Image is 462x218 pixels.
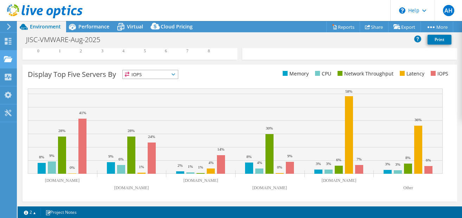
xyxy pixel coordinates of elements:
[281,70,309,78] li: Memory
[80,48,82,53] text: 2
[161,23,193,30] span: Cloud Pricing
[336,158,341,162] text: 6%
[122,48,124,53] text: 4
[429,70,448,78] li: IOPS
[395,162,400,166] text: 3%
[123,70,178,79] span: IOPS
[443,5,454,16] span: AH
[405,156,411,160] text: 8%
[49,153,54,158] text: 9%
[19,208,41,217] a: 2
[399,7,405,14] svg: \n
[316,161,321,166] text: 3%
[108,154,114,158] text: 9%
[246,154,252,159] text: 8%
[186,48,188,53] text: 7
[78,23,109,30] span: Performance
[277,165,282,169] text: 0%
[217,147,224,151] text: 14%
[184,178,218,183] text: [DOMAIN_NAME]
[322,178,357,183] text: [DOMAIN_NAME]
[398,70,424,78] li: Latency
[252,185,287,190] text: [DOMAIN_NAME]
[58,128,65,133] text: 28%
[426,158,431,162] text: 6%
[326,161,331,166] text: 3%
[178,163,183,167] text: 2%
[144,48,146,53] text: 5
[127,23,143,30] span: Virtual
[70,165,75,170] text: 0%
[30,23,61,30] span: Environment
[403,185,413,190] text: Other
[128,128,135,133] text: 28%
[59,48,61,53] text: 1
[23,36,111,44] h1: JISC-VMWARE-Aug-2025
[385,162,390,166] text: 3%
[208,48,210,53] text: 8
[198,165,203,169] text: 1%
[208,160,214,165] text: 4%
[139,165,144,169] text: 1%
[101,48,103,53] text: 3
[39,155,44,159] text: 8%
[345,89,352,93] text: 58%
[257,160,262,165] text: 4%
[165,48,167,53] text: 6
[388,21,421,32] a: Export
[45,178,80,183] text: [DOMAIN_NAME]
[336,70,393,78] li: Network Throughput
[266,126,273,130] text: 30%
[428,35,451,45] a: Print
[188,164,193,169] text: 1%
[360,21,389,32] a: Share
[326,21,360,32] a: Reports
[421,21,453,32] a: More
[114,185,149,190] text: [DOMAIN_NAME]
[148,134,155,139] text: 24%
[37,48,39,53] text: 0
[79,111,86,115] text: 41%
[313,70,331,78] li: CPU
[118,157,124,161] text: 6%
[415,118,422,122] text: 36%
[40,208,82,217] a: Project Notes
[357,157,362,161] text: 7%
[287,154,293,158] text: 9%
